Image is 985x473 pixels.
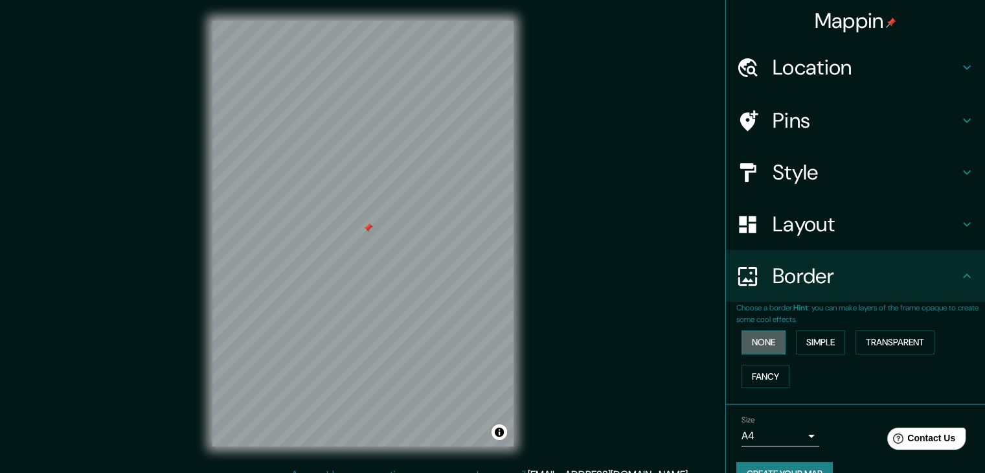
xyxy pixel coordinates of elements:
canvas: Map [212,21,514,446]
button: None [742,330,786,354]
div: Border [726,250,985,302]
div: Layout [726,198,985,250]
div: Pins [726,95,985,146]
p: Choose a border. : you can make layers of the frame opaque to create some cool effects. [736,302,985,325]
button: Transparent [855,330,934,354]
h4: Style [773,159,959,185]
h4: Border [773,263,959,289]
button: Fancy [742,365,789,389]
h4: Mappin [815,8,897,34]
iframe: Help widget launcher [870,422,971,459]
b: Hint [793,303,808,313]
div: A4 [742,426,819,446]
button: Simple [796,330,845,354]
h4: Layout [773,211,959,237]
h4: Location [773,54,959,80]
label: Size [742,415,755,426]
div: Style [726,146,985,198]
div: Location [726,41,985,93]
h4: Pins [773,108,959,133]
button: Toggle attribution [492,424,507,440]
img: pin-icon.png [886,17,896,28]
